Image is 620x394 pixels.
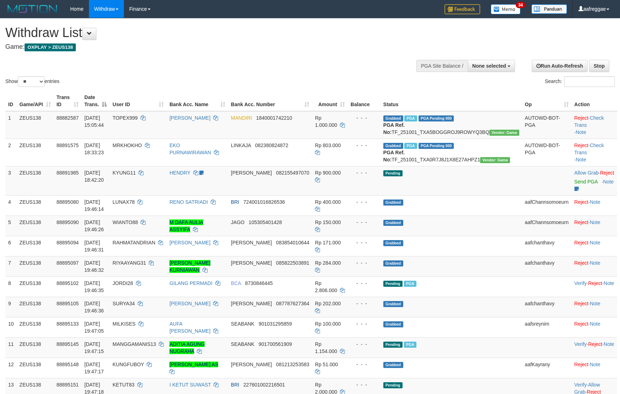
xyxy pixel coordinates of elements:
span: Copy 724001016826536 to clipboard [243,199,285,205]
span: Copy 901031295859 to clipboard [259,321,292,327]
td: 12 [5,358,17,378]
td: AUTOWD-BOT-PGA [522,111,572,139]
a: Note [603,179,614,185]
a: Stop [589,60,609,72]
td: · · [572,276,617,297]
a: Verify [574,341,587,347]
span: Marked by aafanarl [404,342,416,348]
button: None selected [468,60,515,72]
span: 88891575 [57,142,79,148]
td: · [572,317,617,337]
td: 11 [5,337,17,358]
span: Copy 085822503891 to clipboard [276,260,309,266]
td: · [572,256,617,276]
a: RENO SATRIADI [169,199,208,205]
span: Grabbed [383,321,403,327]
span: Copy 082155497070 to clipboard [276,170,309,176]
td: 10 [5,317,17,337]
a: [PERSON_NAME] AS [169,362,218,367]
span: SEABANK [231,321,254,327]
div: - - - [351,142,378,149]
th: Op: activate to sort column ascending [522,91,572,111]
span: TOPEX999 [112,115,138,121]
input: Search: [564,76,615,87]
a: Reject [574,199,589,205]
span: 88895133 [57,321,79,327]
span: 88895148 [57,362,79,367]
span: [DATE] 19:46:36 [84,301,104,313]
span: [PERSON_NAME] [231,170,272,176]
th: Balance [348,91,380,111]
a: HENDRY [169,170,190,176]
td: 6 [5,236,17,256]
span: Copy 901700561909 to clipboard [259,341,292,347]
td: TF_251001_TXA5BOGGROJ9ROWYQ3BQ [380,111,522,139]
span: Copy 082380824872 to clipboard [255,142,288,148]
label: Search: [545,76,615,87]
td: 1 [5,111,17,139]
div: - - - [351,300,378,307]
a: Reject [574,260,589,266]
span: KUNGFUBOY [112,362,144,367]
span: 88882587 [57,115,79,121]
td: ZEUS138 [17,317,54,337]
div: - - - [351,320,378,327]
span: SURYA34 [112,301,135,306]
select: Showentries [18,76,44,87]
td: aafChannsomoeurn [522,195,572,216]
a: Note [604,341,614,347]
span: LUNAX78 [112,199,135,205]
span: 88895145 [57,341,79,347]
a: Run Auto-Refresh [532,60,588,72]
span: JORDI28 [112,280,133,286]
td: AUTOWD-BOT-PGA [522,139,572,166]
a: Reject [574,142,589,148]
div: - - - [351,361,378,368]
span: [PERSON_NAME] [231,240,272,245]
td: 4 [5,195,17,216]
span: Rp 400.000 [315,199,341,205]
img: panduan.png [531,4,567,14]
h1: Withdraw List [5,26,406,40]
span: 88895097 [57,260,79,266]
a: Note [590,219,600,225]
span: Rp 900.000 [315,170,341,176]
td: · · [572,111,617,139]
span: KYUNG11 [112,170,136,176]
span: BCA [231,280,241,286]
a: Reject [574,219,589,225]
img: MOTION_logo.png [5,4,59,14]
span: 88895151 [57,382,79,388]
th: User ID: activate to sort column ascending [110,91,167,111]
span: Grabbed [383,220,403,226]
td: ZEUS138 [17,276,54,297]
span: [DATE] 19:46:31 [84,240,104,253]
a: Note [576,129,586,135]
span: Marked by aafpengsreynich [404,143,417,149]
th: Amount: activate to sort column ascending [312,91,348,111]
div: - - - [351,114,378,121]
span: Grabbed [383,143,403,149]
td: ZEUS138 [17,111,54,139]
th: Trans ID: activate to sort column ascending [54,91,82,111]
td: TF_251001_TXA0R7J8J1X8E27AHPZ1 [380,139,522,166]
span: Pending [383,170,403,176]
td: ZEUS138 [17,195,54,216]
span: LINKAJA [231,142,251,148]
th: Status [380,91,522,111]
td: · [572,297,617,317]
a: Reject [600,170,614,176]
span: Marked by aafnoeunsreypich [404,115,417,121]
span: Grabbed [383,362,403,368]
span: 88895094 [57,240,79,245]
span: [PERSON_NAME] [231,260,272,266]
td: 9 [5,297,17,317]
span: 34 [516,2,525,8]
span: KETUT83 [112,382,134,388]
span: WIANTO88 [112,219,138,225]
span: Rp 1.000.000 [315,115,337,128]
td: ZEUS138 [17,256,54,276]
td: aafchanthavy [522,297,572,317]
a: [PERSON_NAME] [169,115,210,121]
span: Copy 087787627364 to clipboard [276,301,309,306]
